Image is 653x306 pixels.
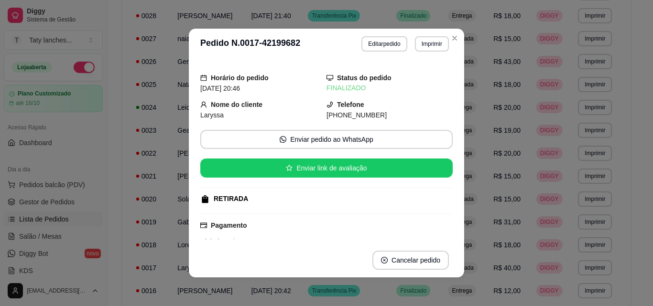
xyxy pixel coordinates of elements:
div: FINALIZADO [326,83,453,93]
button: starEnviar link de avaliação [200,158,453,178]
h3: Pedido N. 0017-42199682 [200,36,300,52]
button: whats-appEnviar pedido ao WhatsApp [200,130,453,149]
span: credit-card [200,222,207,229]
strong: Nome do cliente [211,101,262,108]
span: Laryssa [200,111,224,119]
strong: Horário do pedido [211,74,269,82]
span: [PHONE_NUMBER] [326,111,387,119]
span: close-circle [381,257,388,264]
span: [DATE] 20:46 [200,84,240,92]
strong: Telefone [337,101,364,108]
span: Dinheiro [200,238,225,245]
span: user [200,101,207,108]
strong: Status do pedido [337,74,392,82]
button: Imprimir [415,36,449,52]
span: calendar [200,74,207,81]
div: RETIRADA [214,194,248,204]
button: Close [447,31,462,46]
span: phone [326,101,333,108]
span: whats-app [280,136,286,143]
strong: Pagamento [211,222,247,229]
button: close-circleCancelar pedido [372,251,449,270]
button: Editarpedido [361,36,407,52]
span: R$ 40,00 [225,238,254,245]
span: desktop [326,74,333,81]
span: star [286,165,293,171]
